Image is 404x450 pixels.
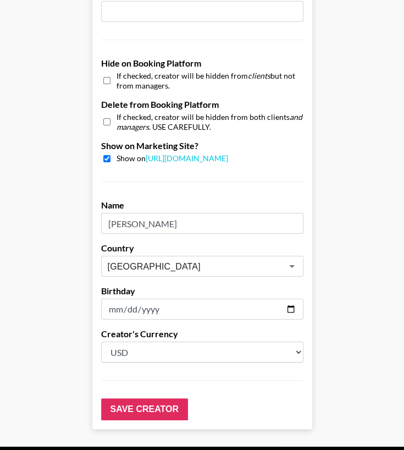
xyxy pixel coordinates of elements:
[101,140,303,151] label: Show on Marketing Site?
[101,286,303,297] label: Birthday
[117,112,302,131] em: and managers
[101,243,303,254] label: Country
[248,71,270,80] em: clients
[101,200,303,211] label: Name
[117,71,303,90] span: If checked, creator will be hidden from but not from managers.
[146,153,228,163] a: [URL][DOMAIN_NAME]
[284,259,300,274] button: Open
[117,153,228,164] span: Show on
[101,398,188,420] input: Save Creator
[101,58,303,69] label: Hide on Booking Platform
[117,112,303,131] span: If checked, creator will be hidden from both clients . USE CAREFULLY.
[101,328,303,339] label: Creator's Currency
[101,99,303,110] label: Delete from Booking Platform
